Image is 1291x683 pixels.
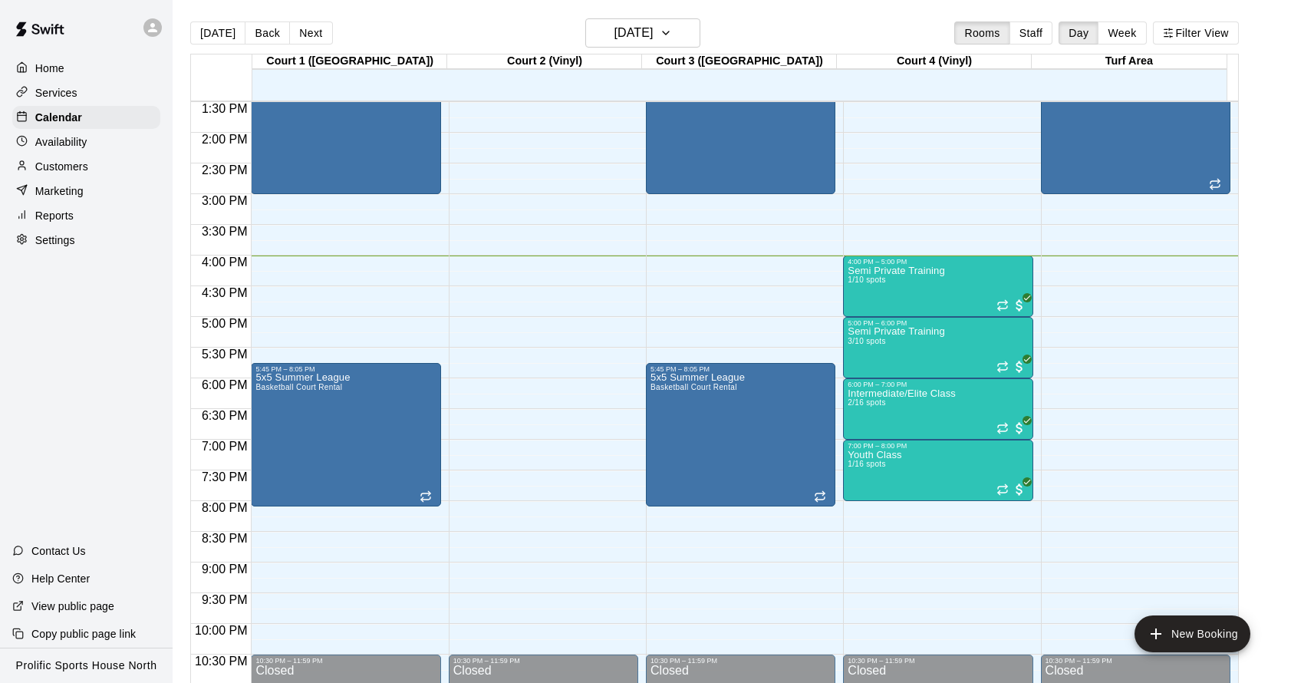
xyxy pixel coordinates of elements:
[35,61,64,76] p: Home
[453,657,634,665] div: 10:30 PM – 11:59 PM
[843,440,1032,501] div: 7:00 PM – 8:00 PM: Youth Class
[614,22,653,44] h6: [DATE]
[31,626,136,642] p: Copy public page link
[31,599,114,614] p: View public page
[848,258,1028,266] div: 4:00 PM – 5:00 PM
[255,383,342,391] span: Basketball Court Rental
[198,470,252,483] span: 7:30 PM
[848,381,1028,388] div: 6:00 PM – 7:00 PM
[12,155,160,178] a: Customers
[843,256,1032,317] div: 4:00 PM – 5:00 PM: Semi Private Training
[198,102,252,115] span: 1:30 PM
[35,110,82,125] p: Calendar
[198,563,252,576] span: 9:00 PM
[198,440,252,453] span: 7:00 PM
[1098,21,1146,45] button: Week
[12,57,160,80] a: Home
[1012,298,1027,313] span: All customers have paid
[585,18,700,48] button: [DATE]
[843,317,1032,378] div: 5:00 PM – 6:00 PM: Semi Private Training
[12,204,160,227] a: Reports
[996,299,1009,312] span: Recurring event
[35,233,75,248] p: Settings
[447,54,642,69] div: Court 2 (Vinyl)
[848,460,885,468] span: 1/16 spots filled
[12,81,160,104] a: Services
[996,422,1009,434] span: Recurring event
[255,365,436,373] div: 5:45 PM – 8:05 PM
[198,163,252,177] span: 2:30 PM
[848,657,1028,665] div: 10:30 PM – 11:59 PM
[198,194,252,207] span: 3:00 PM
[252,54,447,69] div: Court 1 ([GEOGRAPHIC_DATA])
[31,571,90,586] p: Help Center
[1032,54,1227,69] div: Turf Area
[289,21,332,45] button: Next
[843,378,1032,440] div: 6:00 PM – 7:00 PM: Intermediate/Elite Class
[35,208,74,223] p: Reports
[198,409,252,422] span: 6:30 PM
[190,21,245,45] button: [DATE]
[35,183,84,199] p: Marketing
[814,490,826,503] span: Recurring event
[848,337,885,345] span: 3/10 spots filled
[245,21,290,45] button: Back
[31,543,86,559] p: Contact Us
[198,593,252,606] span: 9:30 PM
[848,442,1028,450] div: 7:00 PM – 8:00 PM
[35,134,87,150] p: Availability
[1059,21,1098,45] button: Day
[650,365,831,373] div: 5:45 PM – 8:05 PM
[198,317,252,330] span: 5:00 PM
[198,378,252,391] span: 6:00 PM
[198,286,252,299] span: 4:30 PM
[12,229,160,252] a: Settings
[255,657,436,665] div: 10:30 PM – 11:59 PM
[996,483,1009,496] span: Recurring event
[1135,615,1250,652] button: add
[646,363,835,506] div: 5:45 PM – 8:05 PM: 5x5 Summer League
[642,54,837,69] div: Court 3 ([GEOGRAPHIC_DATA])
[12,180,160,203] a: Marketing
[996,361,1009,373] span: Recurring event
[1209,178,1221,190] span: Recurring event
[198,256,252,269] span: 4:00 PM
[420,490,432,503] span: Recurring event
[198,532,252,545] span: 8:30 PM
[16,658,157,674] p: Prolific Sports House North
[1012,359,1027,374] span: All customers have paid
[848,398,885,407] span: 2/16 spots filled
[191,624,251,637] span: 10:00 PM
[198,348,252,361] span: 5:30 PM
[12,106,160,129] a: Calendar
[251,363,440,506] div: 5:45 PM – 8:05 PM: 5x5 Summer League
[198,225,252,238] span: 3:30 PM
[1012,421,1027,436] span: All customers have paid
[837,54,1032,69] div: Court 4 (Vinyl)
[1009,21,1053,45] button: Staff
[1046,657,1226,665] div: 10:30 PM – 11:59 PM
[12,130,160,153] a: Availability
[1012,482,1027,497] span: All customers have paid
[848,319,1028,327] div: 5:00 PM – 6:00 PM
[650,383,737,391] span: Basketball Court Rental
[198,501,252,514] span: 8:00 PM
[954,21,1009,45] button: Rooms
[35,159,88,174] p: Customers
[1153,21,1239,45] button: Filter View
[191,655,251,668] span: 10:30 PM
[35,85,77,101] p: Services
[650,657,831,665] div: 10:30 PM – 11:59 PM
[198,133,252,146] span: 2:00 PM
[848,276,885,284] span: 1/10 spots filled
